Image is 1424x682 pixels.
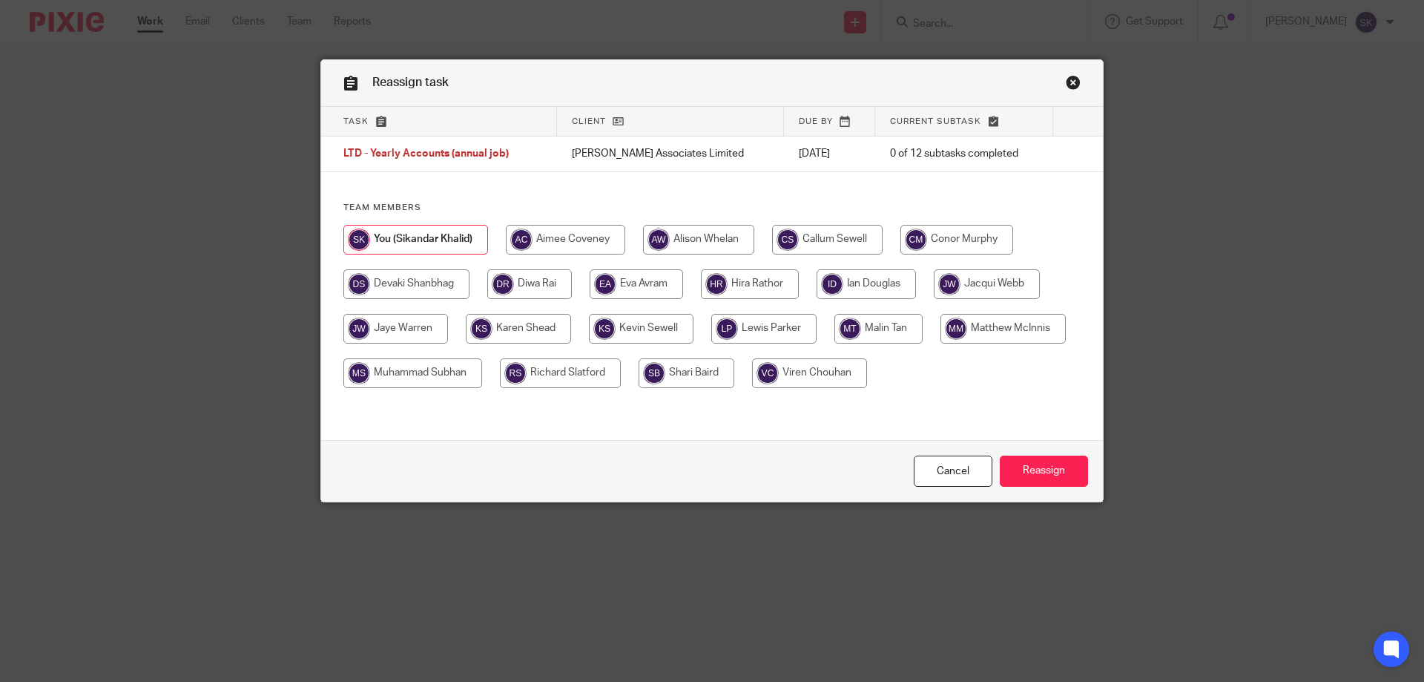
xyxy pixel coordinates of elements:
input: Reassign [1000,456,1088,488]
span: Current subtask [890,117,981,125]
span: Client [572,117,606,125]
span: Task [343,117,369,125]
h4: Team members [343,202,1081,214]
span: LTD - Yearly Accounts (annual job) [343,149,509,160]
a: Close this dialog window [914,456,992,488]
span: Reassign task [372,76,449,88]
td: 0 of 12 subtasks completed [875,137,1052,172]
p: [DATE] [799,146,861,161]
a: Close this dialog window [1066,75,1081,95]
span: Due by [799,117,833,125]
p: [PERSON_NAME] Associates Limited [572,146,769,161]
